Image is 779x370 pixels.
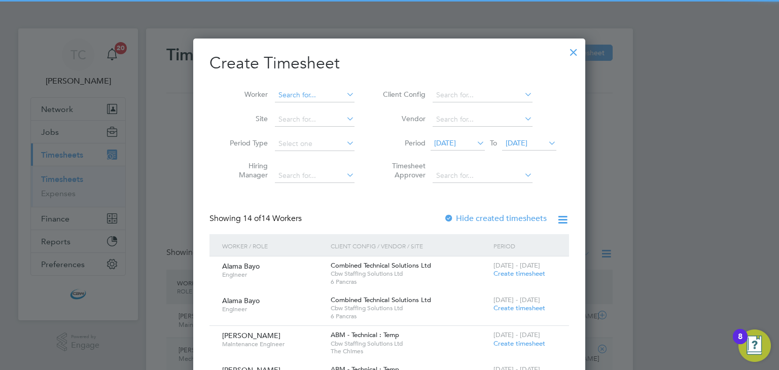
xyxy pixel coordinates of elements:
span: Cbw Staffing Solutions Ltd [331,270,488,278]
button: Open Resource Center, 8 new notifications [738,329,771,362]
span: Alama Bayo [222,262,260,271]
span: [PERSON_NAME] [222,331,280,340]
span: Engineer [222,305,323,313]
input: Search for... [275,88,355,102]
span: Combined Technical Solutions Ltd [331,261,431,270]
input: Select one [275,137,355,151]
input: Search for... [433,169,533,183]
span: The Chimes [331,347,488,355]
label: Vendor [380,114,426,123]
div: Period [491,234,559,257]
input: Search for... [275,113,355,127]
span: [DATE] [506,138,527,147]
label: Client Config [380,90,426,99]
label: Period [380,138,426,147]
span: Alama Bayo [222,296,260,305]
span: Engineer [222,271,323,279]
span: Cbw Staffing Solutions Ltd [331,304,488,312]
input: Search for... [275,169,355,183]
span: Create timesheet [493,304,545,312]
div: Worker / Role [220,234,328,257]
label: Hiring Manager [222,161,268,179]
input: Search for... [433,113,533,127]
span: To [487,136,500,150]
span: 6 Pancras [331,278,488,286]
input: Search for... [433,88,533,102]
span: Cbw Staffing Solutions Ltd [331,340,488,348]
div: Client Config / Vendor / Site [328,234,491,257]
span: [DATE] - [DATE] [493,295,540,304]
span: Combined Technical Solutions Ltd [331,295,431,304]
span: [DATE] - [DATE] [493,330,540,339]
span: Maintenance Engineer [222,340,323,348]
span: Create timesheet [493,269,545,278]
span: 14 Workers [243,213,302,224]
span: [DATE] [434,138,456,147]
div: 8 [738,337,742,350]
label: Timesheet Approver [380,161,426,179]
span: Create timesheet [493,339,545,348]
label: Worker [222,90,268,99]
label: Hide created timesheets [444,213,547,224]
h2: Create Timesheet [209,53,569,74]
label: Site [222,114,268,123]
div: Showing [209,213,304,224]
label: Period Type [222,138,268,147]
span: ABM - Technical : Temp [331,330,399,339]
span: 14 of [243,213,261,224]
span: 6 Pancras [331,312,488,320]
span: [DATE] - [DATE] [493,261,540,270]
